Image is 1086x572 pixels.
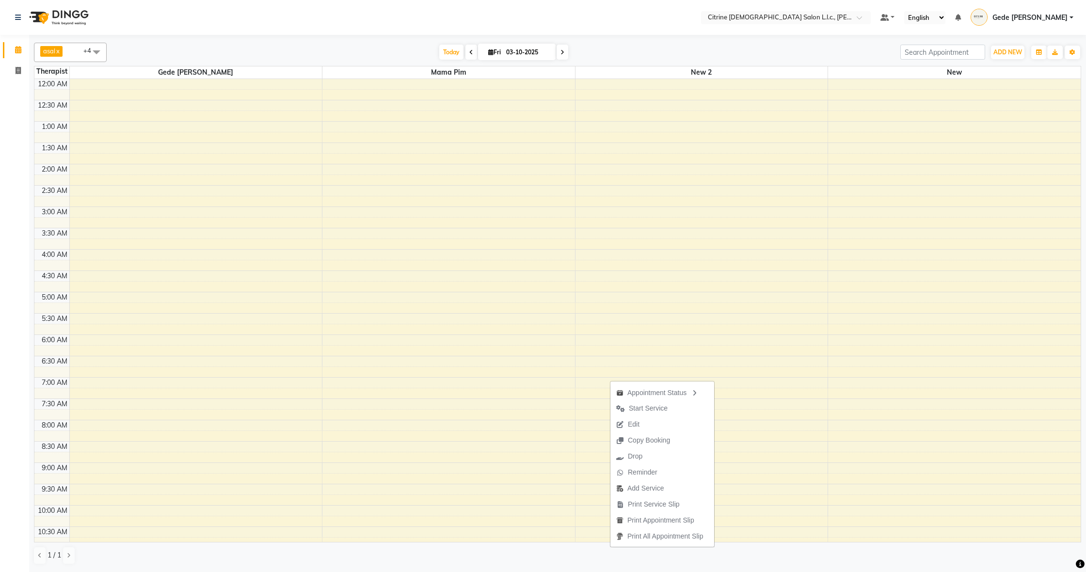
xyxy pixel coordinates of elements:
[25,4,91,31] img: logo
[40,420,69,430] div: 8:00 AM
[616,485,623,492] img: add-service.png
[992,13,1068,23] span: Gede [PERSON_NAME]
[40,292,69,302] div: 5:00 AM
[40,228,69,238] div: 3:30 AM
[629,403,668,413] span: Start Service
[40,122,69,132] div: 1:00 AM
[616,389,623,397] img: apt_status.png
[486,48,503,56] span: Fri
[40,335,69,345] div: 6:00 AM
[40,314,69,324] div: 5:30 AM
[503,45,552,60] input: 2025-10-03
[36,79,69,89] div: 12:00 AM
[55,47,60,55] a: x
[40,250,69,260] div: 4:00 AM
[322,66,575,79] span: Mama Pim
[40,442,69,452] div: 8:30 AM
[40,356,69,366] div: 6:30 AM
[628,435,670,445] span: Copy Booking
[439,45,463,60] span: Today
[627,483,664,493] span: Add Service
[40,378,69,388] div: 7:00 AM
[627,531,703,541] span: Print All Appointment Slip
[628,451,642,461] span: Drop
[40,186,69,196] div: 2:30 AM
[627,515,694,525] span: Print Appointment Slip
[48,550,61,560] span: 1 / 1
[40,399,69,409] div: 7:30 AM
[971,9,988,26] img: Gede Yohanes Marthana
[36,506,69,516] div: 10:00 AM
[616,517,623,524] img: printapt.png
[610,384,714,400] div: Appointment Status
[40,164,69,175] div: 2:00 AM
[36,527,69,537] div: 10:30 AM
[43,47,55,55] span: asal
[616,533,623,540] img: printall.png
[40,484,69,494] div: 9:30 AM
[34,66,69,77] div: Therapist
[900,45,985,60] input: Search Appointment
[628,467,657,477] span: Reminder
[993,48,1022,56] span: ADD NEW
[36,100,69,111] div: 12:30 AM
[40,207,69,217] div: 3:00 AM
[828,66,1081,79] span: new
[575,66,828,79] span: new 2
[991,46,1024,59] button: ADD NEW
[83,47,98,54] span: +4
[628,499,680,509] span: Print Service Slip
[40,463,69,473] div: 9:00 AM
[40,271,69,281] div: 4:30 AM
[40,143,69,153] div: 1:30 AM
[628,419,639,429] span: Edit
[70,66,322,79] span: Gede [PERSON_NAME]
